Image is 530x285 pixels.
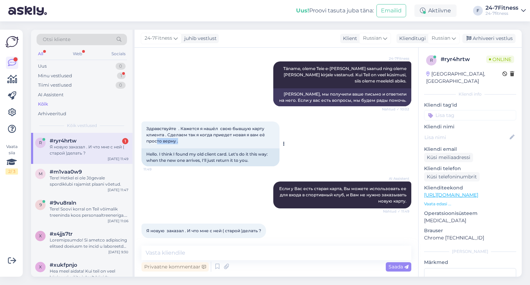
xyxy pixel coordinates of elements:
[340,35,357,42] div: Klient
[108,218,128,224] div: [DATE] 11:06
[430,58,433,63] span: r
[414,4,457,17] div: Aktiivne
[146,126,266,144] span: Здравствуйте . Кажется я нашёл свою бывшую карту клиента . Сделаем так я когда приедет новая я ва...
[38,72,72,79] div: Minu vestlused
[383,176,409,181] span: AI Assistent
[145,35,172,42] span: 24-7Fitness
[181,35,217,42] div: juhib vestlust
[6,144,18,175] div: Vaata siia
[39,140,42,145] span: r
[38,63,47,70] div: Uus
[117,72,126,79] div: 1
[39,171,42,176] span: m
[50,262,77,268] span: #xukfpnjo
[38,110,66,117] div: Arhiveeritud
[396,35,426,42] div: Klienditugi
[50,231,72,237] span: #x4jjs7tr
[116,63,126,70] div: 0
[110,49,127,58] div: Socials
[424,184,516,191] p: Klienditeekond
[146,228,261,233] span: Я новую заказал . И что мне с ней ( старой )делать ?
[424,110,516,120] input: Lisa tag
[50,206,128,218] div: Tere! Soovi korral on Teil võimalik treeninda koos personaaltreeneriga. Personaaltreenerite nimek...
[426,70,502,85] div: [GEOGRAPHIC_DATA], [GEOGRAPHIC_DATA]
[39,233,42,238] span: x
[485,11,518,16] div: 24-7fitness
[116,82,126,89] div: 0
[50,138,77,144] span: #ryr4hrtw
[122,138,128,144] div: 1
[39,264,42,269] span: x
[296,7,309,14] b: Uus!
[141,262,209,272] div: Privaatne kommentaar
[424,210,516,217] p: Operatsioonisüsteem
[67,122,97,129] span: Kõik vestlused
[424,91,516,97] div: Kliendi info
[424,165,516,172] p: Kliendi telefon
[50,169,82,175] span: #m1vaa0w9
[424,227,516,234] p: Brauser
[279,186,408,204] span: Если у Вас есть старая карта, Вы можете использовать ее для входа в спортивный клуб, и Вам не нуж...
[424,234,516,242] p: Chrome [TECHNICAL_ID]
[424,201,516,207] p: Vaata edasi ...
[376,4,406,17] button: Emailid
[273,88,411,106] div: [PERSON_NAME], мы получили ваше письмо и ответили на него. Если у вас есть вопросы, мы будем рады...
[144,238,169,244] span: 11:50
[37,49,45,58] div: All
[108,187,128,193] div: [DATE] 11:47
[50,200,76,206] span: #9vu8raln
[6,168,18,175] div: 2 / 3
[38,101,48,108] div: Kõik
[38,82,72,89] div: Tiimi vestlused
[424,192,478,198] a: [URL][DOMAIN_NAME]
[424,259,516,266] p: Märkmed
[424,134,508,141] input: Lisa nimi
[39,202,42,207] span: 9
[424,146,516,153] p: Kliendi email
[424,248,516,255] div: [PERSON_NAME]
[283,66,408,83] span: Täname, oleme Teie e-[PERSON_NAME] saanud ning oleme [PERSON_NAME] kirjale vastanud. Kui Teil on ...
[383,209,409,214] span: Nähtud ✓ 11:49
[363,35,382,42] span: Russian
[296,7,374,15] div: Proovi tasuta juba täna:
[50,144,128,156] div: Я новую заказал . И что мне с ней ( старой )делать ?
[424,217,516,224] p: [MEDICAL_DATA]
[462,34,516,43] div: Arhiveeri vestlus
[473,6,483,16] div: F
[383,56,409,61] span: 24-7Fitness
[389,264,409,270] span: Saada
[382,107,409,112] span: Nähtud ✓ 10:02
[432,35,450,42] span: Russian
[486,56,514,63] span: Online
[108,249,128,255] div: [DATE] 9:30
[424,123,516,130] p: Kliendi nimi
[50,175,128,187] div: Tere! Hetkel ei ole Jõgevale spordiklubi rajamist plaani võetud.
[50,268,128,281] div: Hea meel aidata! Kui teil on veel küsimusi, võite julgelt küsida.
[485,5,526,16] a: 24-7Fitness24-7fitness
[71,49,84,58] div: Web
[6,35,19,48] img: Askly Logo
[43,36,70,43] span: Otsi kliente
[424,101,516,109] p: Kliendi tag'id
[38,91,63,98] div: AI Assistent
[108,156,128,161] div: [DATE] 11:49
[144,167,169,172] span: 11:49
[141,148,279,166] div: Hello. I think I found my old client card. Let's do it this way: when the new one arrives, I'll j...
[424,153,473,162] div: Küsi meiliaadressi
[485,5,518,11] div: 24-7Fitness
[424,172,480,181] div: Küsi telefoninumbrit
[441,55,486,63] div: # ryr4hrtw
[50,237,128,249] div: Loremipsumdo! Si ametco adipiscing elitsed doeiusm te incid u laboreetdo magna. Aliquaeni adminim...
